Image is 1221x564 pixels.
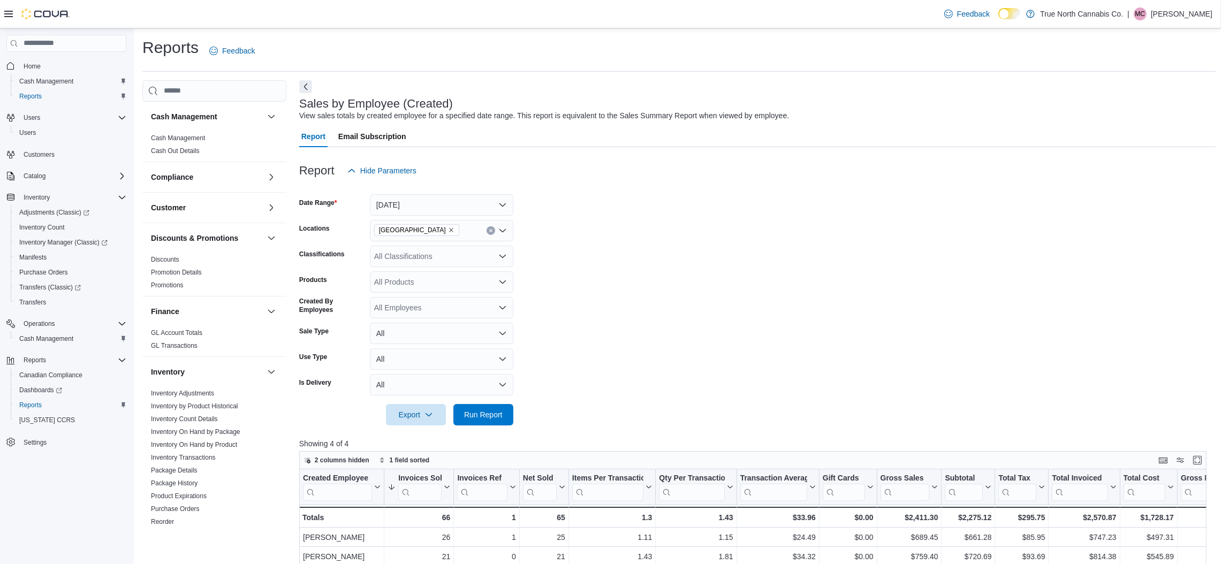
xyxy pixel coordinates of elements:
div: Discounts & Promotions [142,253,286,296]
button: 1 field sorted [375,454,434,467]
div: 1.81 [659,550,733,563]
div: 26 [388,531,450,544]
a: Reports [15,399,46,411]
div: $2,411.30 [880,511,938,524]
span: Operations [24,319,55,328]
span: Transfers [15,296,126,309]
a: Transfers (Classic) [11,280,131,295]
span: [US_STATE] CCRS [19,416,75,424]
a: Product Expirations [151,492,207,500]
span: Dashboards [15,384,126,397]
p: True North Cannabis Co. [1040,7,1123,20]
span: Operations [19,317,126,330]
a: Cash Management [15,332,78,345]
div: Total Cost [1123,473,1165,483]
div: Transaction Average [740,473,807,483]
span: Reports [15,399,126,411]
button: Cash Management [11,74,131,89]
span: Email Subscription [338,126,406,147]
span: Adjustments (Classic) [15,206,126,219]
a: Transfers (Classic) [15,281,85,294]
div: $747.23 [1052,531,1116,544]
button: Transfers [11,295,131,310]
button: Manifests [11,250,131,265]
div: Total Tax [998,473,1036,500]
span: Settings [19,435,126,448]
button: Cash Management [11,331,131,346]
span: Reports [15,90,126,103]
div: Subtotal [945,473,983,500]
div: 25 [523,531,565,544]
button: Catalog [19,170,50,182]
button: All [370,374,513,395]
button: Users [11,125,131,140]
button: Inventory [151,367,263,377]
nav: Complex example [6,54,126,478]
span: Transfers [19,298,46,307]
span: Inventory Manager (Classic) [19,238,108,247]
input: Dark Mode [998,8,1021,19]
div: 1.43 [572,550,653,563]
button: Reports [11,89,131,104]
button: Clear input [487,226,495,235]
button: Operations [19,317,59,330]
span: Cash Management [15,332,126,345]
label: Use Type [299,353,327,361]
span: Export [392,404,439,425]
span: Feedback [957,9,990,19]
button: Purchase Orders [11,265,131,280]
a: Inventory On Hand by Product [151,441,237,448]
a: Inventory Count [15,221,69,234]
div: 1.3 [572,511,653,524]
div: 1.11 [572,531,653,544]
span: Inventory Count [19,223,65,232]
span: 2 columns hidden [315,456,369,464]
span: Promotion Details [151,268,202,277]
a: Inventory On Hand by Package [151,428,240,436]
div: Items Per Transaction [572,473,644,500]
span: Reports [24,356,46,364]
button: Gross Sales [880,473,938,500]
div: $295.75 [998,511,1045,524]
a: Users [15,126,40,139]
button: Customer [265,201,278,214]
span: Transfers (Classic) [15,281,126,294]
button: Compliance [151,172,263,182]
button: Users [2,110,131,125]
button: Keyboard shortcuts [1157,454,1170,467]
div: Total Invoiced [1052,473,1108,500]
button: Total Invoiced [1052,473,1116,500]
span: Feedback [222,45,255,56]
span: Transfers (Classic) [19,283,81,292]
div: $0.00 [823,511,874,524]
a: Inventory Transactions [151,454,216,461]
div: Gross Sales [880,473,929,500]
a: Inventory Adjustments [151,390,214,397]
div: Items Per Transaction [572,473,644,483]
div: Total Invoiced [1052,473,1108,483]
a: Inventory Count Details [151,415,218,423]
div: 21 [523,550,565,563]
span: Inventory by Product Historical [151,402,238,410]
div: Matthew Cross [1134,7,1147,20]
div: $34.32 [740,550,815,563]
p: | [1127,7,1129,20]
button: Reports [11,398,131,413]
button: Transaction Average [740,473,815,500]
div: Invoices Ref [457,473,507,483]
button: Display options [1174,454,1187,467]
span: Home [24,62,41,71]
button: [US_STATE] CCRS [11,413,131,428]
button: Open list of options [498,252,507,261]
div: 1.43 [659,511,733,524]
button: Next [299,80,312,93]
span: Reports [19,92,42,101]
span: Inventory Manager (Classic) [15,236,126,249]
span: Cash Management [151,134,205,142]
button: [DATE] [370,194,513,216]
button: 2 columns hidden [300,454,374,467]
div: $661.28 [945,531,991,544]
button: Customers [2,147,131,162]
